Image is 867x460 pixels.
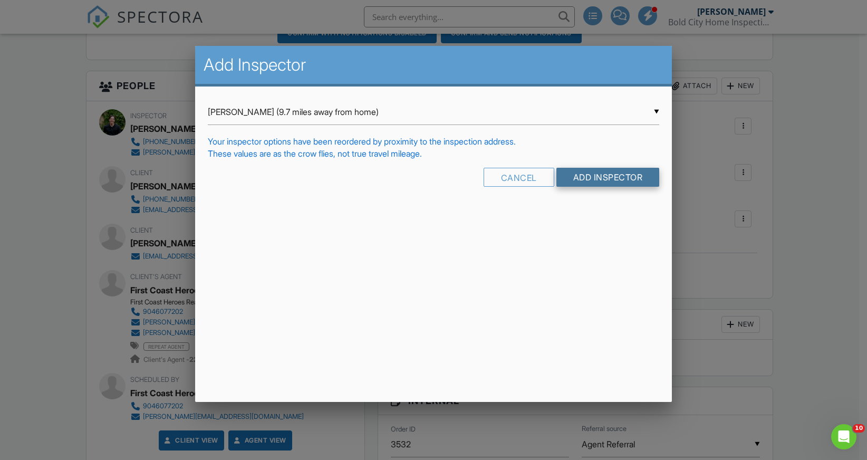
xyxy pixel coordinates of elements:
div: Cancel [484,168,554,187]
input: Add Inspector [556,168,660,187]
div: These values are as the crow flies, not true travel mileage. [208,148,659,159]
span: 10 [853,424,865,433]
iframe: Intercom live chat [831,424,856,449]
div: Your inspector options have been reordered by proximity to the inspection address. [208,136,659,147]
h2: Add Inspector [204,54,663,75]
